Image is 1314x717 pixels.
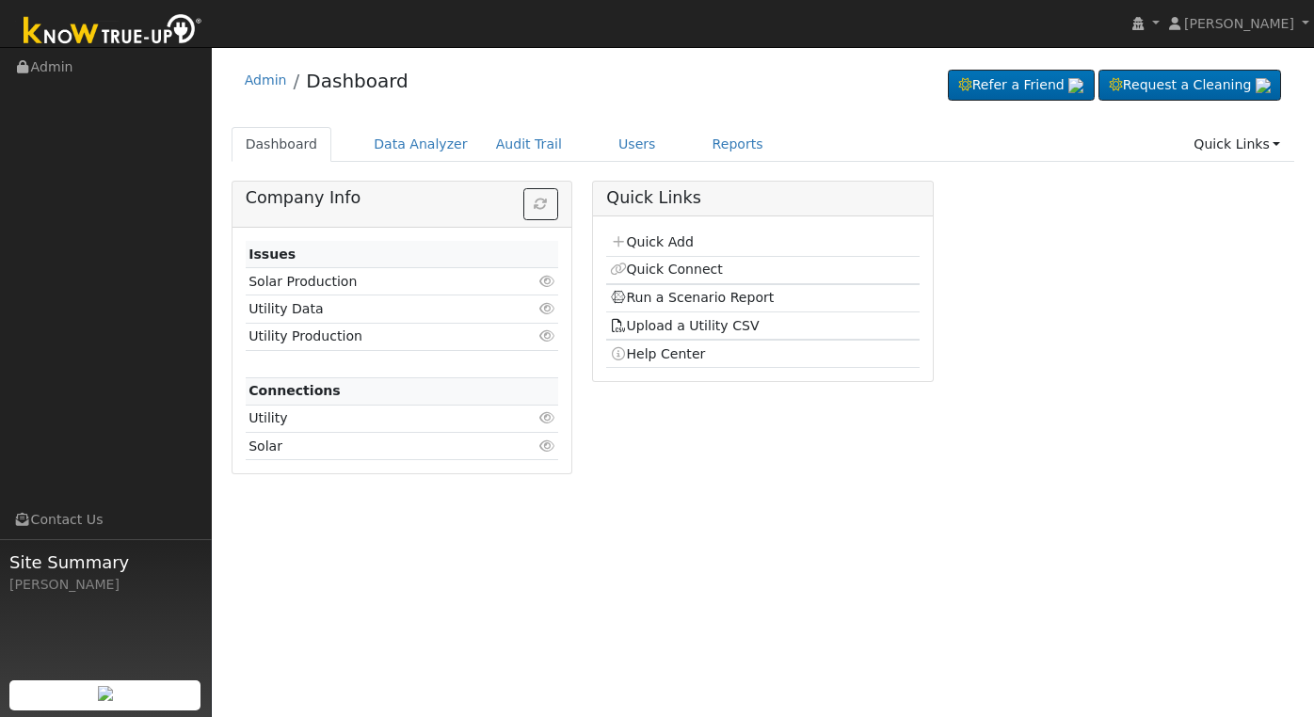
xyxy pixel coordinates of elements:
a: Reports [698,127,777,162]
a: Refer a Friend [948,70,1095,102]
i: Click to view [538,329,555,343]
i: Click to view [538,302,555,315]
img: retrieve [1068,78,1083,93]
td: Solar Production [246,268,508,295]
i: Click to view [538,411,555,424]
i: Click to view [538,275,555,288]
span: [PERSON_NAME] [1184,16,1294,31]
a: Quick Add [610,234,694,249]
strong: Issues [248,247,296,262]
a: Admin [245,72,287,88]
a: Users [604,127,670,162]
td: Utility Data [246,295,508,323]
div: [PERSON_NAME] [9,575,201,595]
strong: Connections [248,383,341,398]
a: Help Center [610,346,706,361]
a: Upload a Utility CSV [610,318,760,333]
a: Quick Connect [610,262,723,277]
img: retrieve [1256,78,1271,93]
a: Data Analyzer [360,127,482,162]
i: Click to view [538,439,555,453]
a: Audit Trail [482,127,576,162]
h5: Company Info [246,188,558,208]
td: Utility [246,405,508,432]
a: Request a Cleaning [1098,70,1281,102]
a: Dashboard [232,127,332,162]
td: Utility Production [246,323,508,350]
a: Run a Scenario Report [610,290,775,305]
a: Quick Links [1179,127,1294,162]
img: Know True-Up [14,10,212,53]
img: retrieve [98,686,113,701]
td: Solar [246,433,508,460]
span: Site Summary [9,550,201,575]
h5: Quick Links [606,188,919,208]
a: Dashboard [306,70,409,92]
